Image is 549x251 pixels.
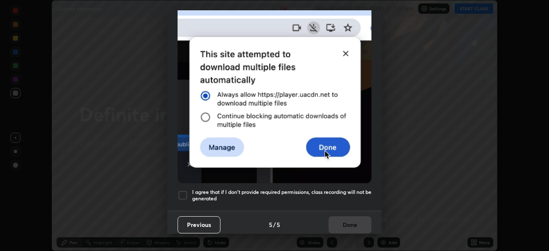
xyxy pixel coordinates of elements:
h4: 5 [277,220,280,229]
h5: I agree that if I don't provide required permissions, class recording will not be generated [192,189,371,202]
h4: 5 [269,220,272,229]
button: Previous [178,216,220,233]
h4: / [273,220,276,229]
